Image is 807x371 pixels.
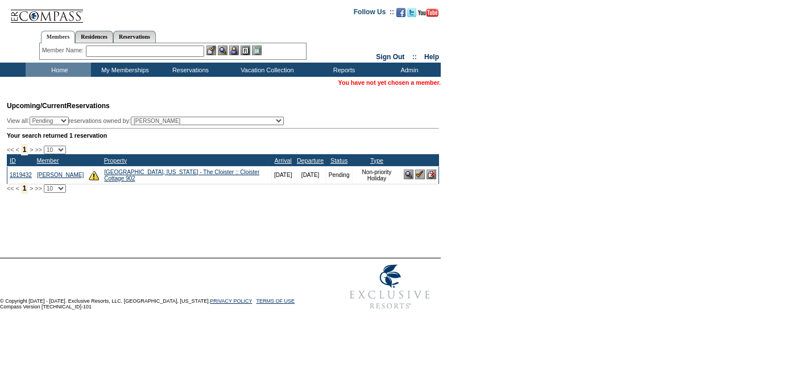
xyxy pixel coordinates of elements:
[339,258,441,315] img: Exclusive Resorts
[35,146,42,153] span: >>
[222,63,310,77] td: Vacation Collection
[330,157,347,164] a: Status
[375,63,441,77] td: Admin
[407,11,416,18] a: Follow us on Twitter
[36,157,59,164] a: Member
[10,172,32,178] a: 1819432
[370,157,383,164] a: Type
[7,146,14,153] span: <<
[396,11,405,18] a: Become our fan on Facebook
[113,31,156,43] a: Reservations
[275,157,292,164] a: Arrival
[271,166,294,184] td: [DATE]
[404,170,413,179] img: View Reservation
[218,46,227,55] img: View
[206,46,216,55] img: b_edit.gif
[407,8,416,17] img: Follow us on Twitter
[15,185,19,192] span: <
[424,53,439,61] a: Help
[7,185,14,192] span: <<
[352,166,402,184] td: Non-priority Holiday
[37,172,84,178] a: [PERSON_NAME]
[10,157,16,164] a: ID
[42,46,86,55] div: Member Name:
[210,298,252,304] a: PRIVACY POLICY
[156,63,222,77] td: Reservations
[297,157,324,164] a: Departure
[30,185,33,192] span: >
[310,63,375,77] td: Reports
[21,183,28,194] span: 1
[418,9,438,17] img: Subscribe to our YouTube Channel
[338,79,441,86] span: You have not yet chosen a member.
[229,46,239,55] img: Impersonate
[376,53,404,61] a: Sign Out
[241,46,250,55] img: Reservations
[26,63,91,77] td: Home
[30,146,33,153] span: >
[396,8,405,17] img: Become our fan on Facebook
[415,170,425,179] img: Confirm Reservation
[252,46,262,55] img: b_calculator.gif
[418,11,438,18] a: Subscribe to our YouTube Channel
[35,185,42,192] span: >>
[7,102,67,110] span: Upcoming/Current
[15,146,19,153] span: <
[412,53,417,61] span: ::
[7,132,439,139] div: Your search returned 1 reservation
[427,170,436,179] img: Cancel Reservation
[104,169,259,182] a: [GEOGRAPHIC_DATA], [US_STATE] - The Cloister :: Cloister Cottage 902
[256,298,295,304] a: TERMS OF USE
[21,144,28,155] span: 1
[41,31,76,43] a: Members
[7,102,110,110] span: Reservations
[326,166,352,184] td: Pending
[354,7,394,20] td: Follow Us ::
[7,117,289,125] div: View all: reservations owned by:
[89,170,99,180] img: There are insufficient days and/or tokens to cover this reservation
[104,157,127,164] a: Property
[295,166,326,184] td: [DATE]
[75,31,113,43] a: Residences
[91,63,156,77] td: My Memberships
